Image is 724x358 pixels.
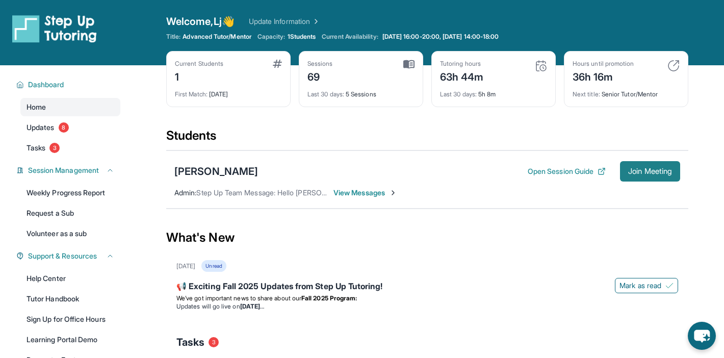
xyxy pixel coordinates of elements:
[20,310,120,328] a: Sign Up for Office Hours
[389,189,397,197] img: Chevron-Right
[166,215,688,260] div: What's New
[20,184,120,202] a: Weekly Progress Report
[620,161,680,182] button: Join Meeting
[209,337,219,347] span: 3
[166,14,235,29] span: Welcome, Lj 👋
[28,165,99,175] span: Session Management
[273,60,282,68] img: card
[20,139,120,157] a: Tasks3
[176,294,301,302] span: We’ve got important news to share about our
[175,60,223,68] div: Current Students
[12,14,97,43] img: logo
[166,33,180,41] span: Title:
[573,90,600,98] span: Next title :
[440,90,477,98] span: Last 30 days :
[175,90,208,98] span: First Match :
[176,280,678,294] div: 📢 Exciting Fall 2025 Updates from Step Up Tutoring!
[440,84,547,98] div: 5h 8m
[183,33,251,41] span: Advanced Tutor/Mentor
[322,33,378,41] span: Current Availability:
[688,322,716,350] button: chat-button
[20,98,120,116] a: Home
[24,165,114,175] button: Session Management
[20,290,120,308] a: Tutor Handbook
[382,33,499,41] span: [DATE] 16:00-20:00, [DATE] 14:00-18:00
[307,68,333,84] div: 69
[288,33,316,41] span: 1 Students
[307,84,415,98] div: 5 Sessions
[201,260,226,272] div: Unread
[573,60,634,68] div: Hours until promotion
[307,90,344,98] span: Last 30 days :
[20,224,120,243] a: Volunteer as a sub
[20,330,120,349] a: Learning Portal Demo
[619,280,661,291] span: Mark as read
[24,251,114,261] button: Support & Resources
[380,33,501,41] a: [DATE] 16:00-20:00, [DATE] 14:00-18:00
[174,188,196,197] span: Admin :
[27,122,55,133] span: Updates
[20,204,120,222] a: Request a Sub
[27,102,46,112] span: Home
[535,60,547,72] img: card
[440,60,484,68] div: Tutoring hours
[174,164,258,178] div: [PERSON_NAME]
[175,84,282,98] div: [DATE]
[257,33,286,41] span: Capacity:
[665,282,674,290] img: Mark as read
[166,127,688,150] div: Students
[176,335,204,349] span: Tasks
[59,122,69,133] span: 8
[176,262,195,270] div: [DATE]
[307,60,333,68] div: Sessions
[528,166,606,176] button: Open Session Guide
[175,68,223,84] div: 1
[24,80,114,90] button: Dashboard
[333,188,397,198] span: View Messages
[240,302,264,310] strong: [DATE]
[628,168,672,174] span: Join Meeting
[249,16,320,27] a: Update Information
[28,80,64,90] span: Dashboard
[440,68,484,84] div: 63h 44m
[403,60,415,69] img: card
[615,278,678,293] button: Mark as read
[573,68,634,84] div: 36h 16m
[301,294,357,302] strong: Fall 2025 Program:
[667,60,680,72] img: card
[27,143,45,153] span: Tasks
[20,118,120,137] a: Updates8
[310,16,320,27] img: Chevron Right
[573,84,680,98] div: Senior Tutor/Mentor
[28,251,97,261] span: Support & Resources
[49,143,60,153] span: 3
[176,302,678,311] li: Updates will go live on
[20,269,120,288] a: Help Center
